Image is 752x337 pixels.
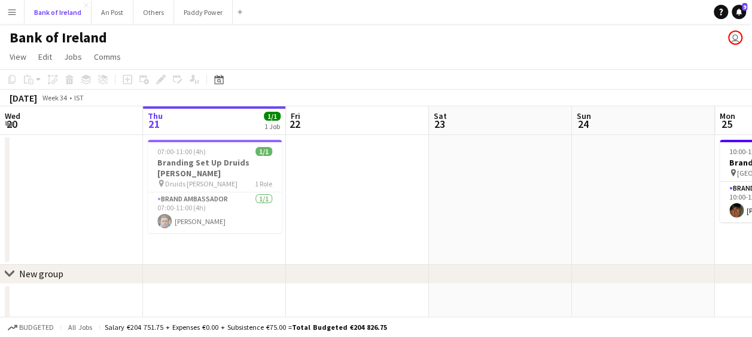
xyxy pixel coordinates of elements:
div: [DATE] [10,92,37,104]
button: An Post [92,1,133,24]
div: New group [19,268,63,280]
a: Jobs [59,49,87,65]
span: Wed [5,111,20,121]
span: 23 [432,117,447,131]
div: Salary €204 751.75 + Expenses €0.00 + Subsistence €75.00 = [105,323,387,332]
button: Paddy Power [174,1,233,24]
a: 9 [732,5,746,19]
span: 24 [575,117,591,131]
app-user-avatar: Katie Shovlin [728,30,742,45]
span: 1/1 [264,112,281,121]
span: Comms [94,51,121,62]
span: Jobs [64,51,82,62]
span: 1 Role [255,179,272,188]
span: Sun [577,111,591,121]
span: 25 [718,117,735,131]
span: 22 [289,117,300,131]
span: All jobs [66,323,95,332]
span: 20 [3,117,20,131]
span: 1/1 [255,147,272,156]
div: IST [74,93,84,102]
span: Thu [148,111,163,121]
span: Total Budgeted €204 826.75 [292,323,387,332]
span: Sat [434,111,447,121]
span: Fri [291,111,300,121]
button: Budgeted [6,321,56,334]
button: Others [133,1,174,24]
span: Budgeted [19,323,54,332]
span: Edit [38,51,52,62]
span: 07:00-11:00 (4h) [157,147,206,156]
div: 1 Job [264,122,280,131]
span: 9 [742,3,747,11]
span: Mon [720,111,735,121]
a: View [5,49,31,65]
span: 21 [146,117,163,131]
h3: Branding Set Up Druids [PERSON_NAME] [148,157,282,179]
button: Bank of Ireland [25,1,92,24]
a: Comms [89,49,126,65]
span: Week 34 [39,93,69,102]
app-job-card: 07:00-11:00 (4h)1/1Branding Set Up Druids [PERSON_NAME] Druids [PERSON_NAME]1 RoleBrand Ambassado... [148,140,282,233]
a: Edit [34,49,57,65]
span: Druids [PERSON_NAME] [165,179,238,188]
span: View [10,51,26,62]
app-card-role: Brand Ambassador1/107:00-11:00 (4h)[PERSON_NAME] [148,192,282,233]
h1: Bank of Ireland [10,29,107,47]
